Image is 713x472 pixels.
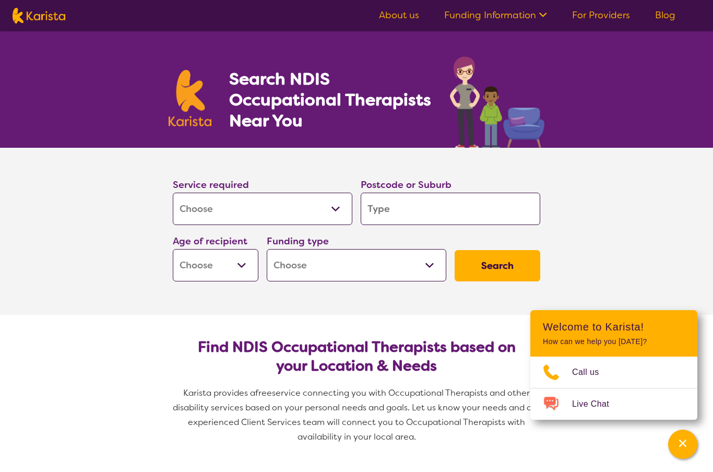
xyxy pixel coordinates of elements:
[361,179,451,191] label: Postcode or Suburb
[450,56,544,148] img: occupational-therapy
[229,68,432,131] h1: Search NDIS Occupational Therapists Near You
[181,338,532,375] h2: Find NDIS Occupational Therapists based on your Location & Needs
[543,337,685,346] p: How can we help you [DATE]?
[379,9,419,21] a: About us
[183,387,255,398] span: Karista provides a
[13,8,65,23] img: Karista logo
[572,396,622,412] span: Live Chat
[173,387,542,442] span: service connecting you with Occupational Therapists and other disability services based on your p...
[169,70,211,126] img: Karista logo
[543,321,685,333] h2: Welcome to Karista!
[267,235,329,247] label: Funding type
[655,9,675,21] a: Blog
[444,9,547,21] a: Funding Information
[572,364,612,380] span: Call us
[530,357,697,420] ul: Choose channel
[455,250,540,281] button: Search
[668,430,697,459] button: Channel Menu
[530,310,697,420] div: Channel Menu
[572,9,630,21] a: For Providers
[173,179,249,191] label: Service required
[361,193,540,225] input: Type
[255,387,272,398] span: free
[173,235,247,247] label: Age of recipient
